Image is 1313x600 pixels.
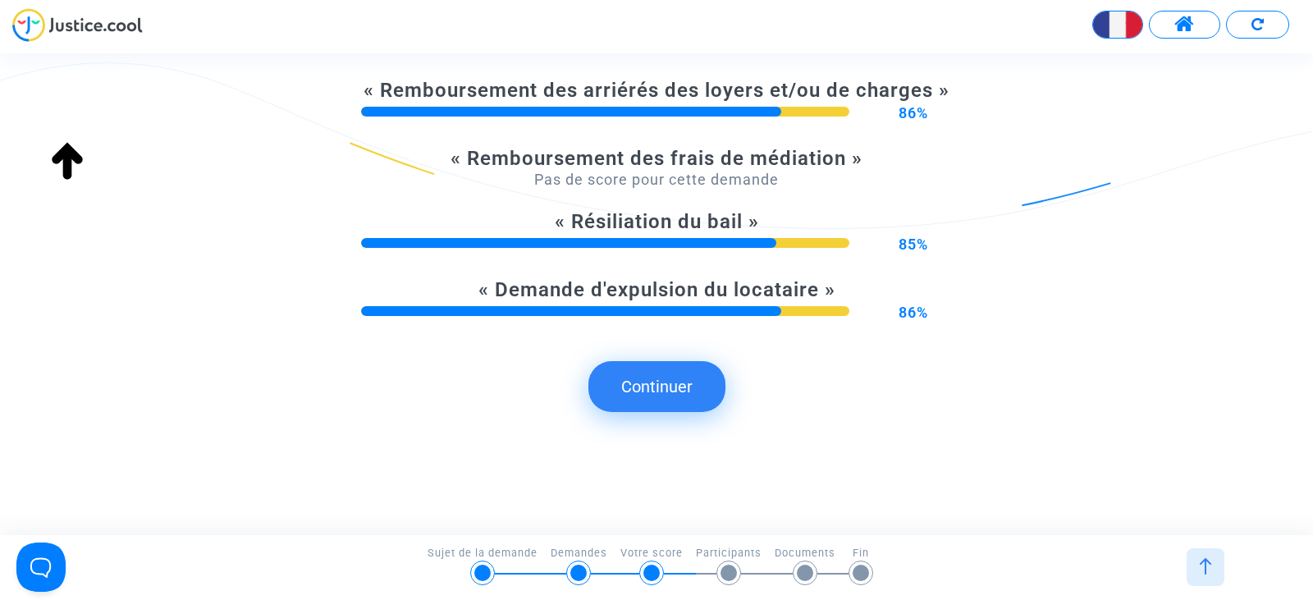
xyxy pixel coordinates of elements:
[16,543,66,592] iframe: Help Scout Beacon - Open
[364,79,949,102] span: « Remboursement des arriérés des loyers et/ou de charges »
[12,8,143,42] img: jc-logo.svg
[1149,11,1220,39] button: Accéder à mon espace utilisateur
[1092,11,1143,39] button: Changer la langue
[1251,18,1264,30] img: Recommencer le formulaire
